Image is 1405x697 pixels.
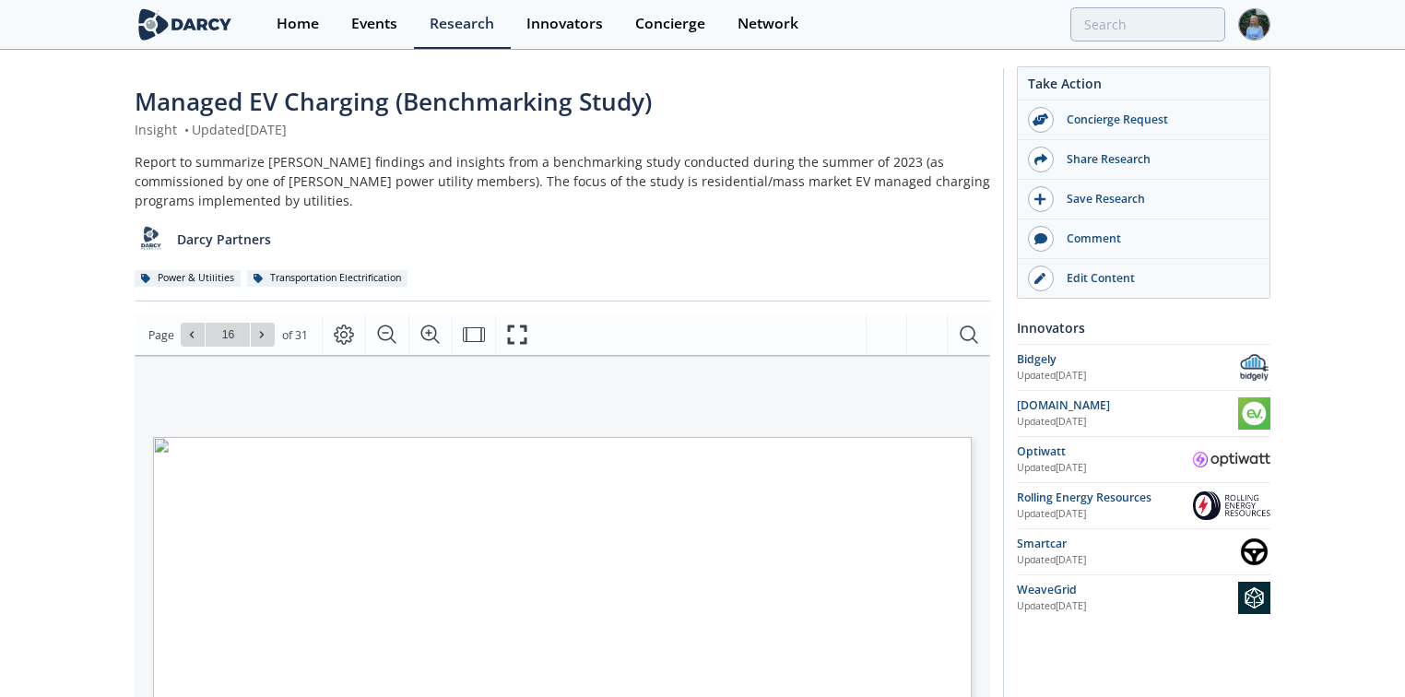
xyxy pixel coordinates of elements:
[135,8,235,41] img: logo-wide.svg
[277,17,319,31] div: Home
[1193,452,1270,467] img: Optiwatt
[1238,8,1270,41] img: Profile
[1238,536,1270,568] img: Smartcar
[351,17,397,31] div: Events
[1017,536,1270,568] a: Smartcar Updated[DATE] Smartcar
[1054,270,1260,287] div: Edit Content
[1017,582,1238,598] div: WeaveGrid
[1018,259,1269,298] a: Edit Content
[1054,151,1260,168] div: Share Research
[738,17,798,31] div: Network
[1017,397,1270,430] a: [DOMAIN_NAME] Updated[DATE] EV.Energy
[1017,443,1193,460] div: Optiwatt
[1017,397,1238,414] div: [DOMAIN_NAME]
[247,270,407,287] div: Transportation Electrification
[635,17,705,31] div: Concierge
[1054,191,1260,207] div: Save Research
[1017,490,1193,506] div: Rolling Energy Resources
[1017,536,1238,552] div: Smartcar
[1017,351,1270,384] a: Bidgely Updated[DATE] Bidgely
[1238,351,1270,384] img: Bidgely
[1017,490,1270,522] a: Rolling Energy Resources Updated[DATE] Rolling Energy Resources
[1017,351,1238,368] div: Bidgely
[1070,7,1225,41] input: Advanced Search
[181,121,192,138] span: •
[135,85,652,118] span: Managed EV Charging (Benchmarking Study)
[1054,230,1260,247] div: Comment
[1193,491,1270,520] img: Rolling Energy Resources
[1017,415,1238,430] div: Updated [DATE]
[526,17,603,31] div: Innovators
[135,270,241,287] div: Power & Utilities
[135,152,990,210] div: Report to summarize [PERSON_NAME] findings and insights from a benchmarking study conducted durin...
[1017,507,1193,522] div: Updated [DATE]
[177,230,271,249] p: Darcy Partners
[1017,369,1238,384] div: Updated [DATE]
[1017,582,1270,614] a: WeaveGrid Updated[DATE] WeaveGrid
[135,120,990,139] div: Insight Updated [DATE]
[1017,443,1270,476] a: Optiwatt Updated[DATE] Optiwatt
[1018,74,1269,100] div: Take Action
[1238,397,1270,430] img: EV.Energy
[1017,599,1238,614] div: Updated [DATE]
[1017,312,1270,344] div: Innovators
[430,17,494,31] div: Research
[1017,461,1193,476] div: Updated [DATE]
[1054,112,1260,128] div: Concierge Request
[1017,553,1238,568] div: Updated [DATE]
[1238,582,1270,614] img: WeaveGrid
[1328,623,1387,679] iframe: chat widget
